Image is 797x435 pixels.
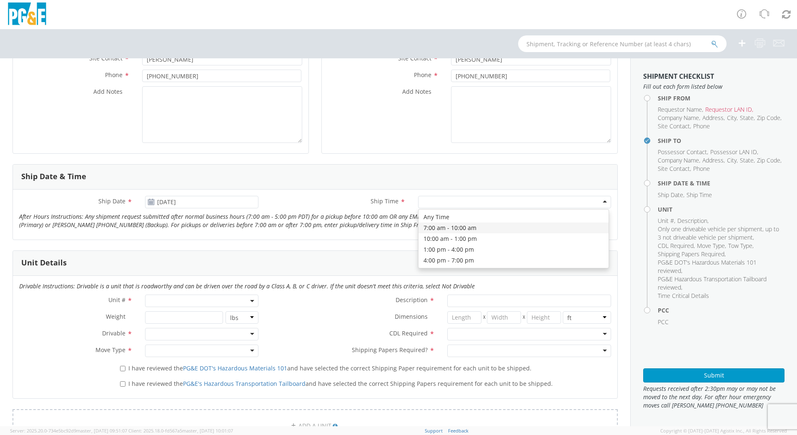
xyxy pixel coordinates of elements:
[658,258,782,275] li: ,
[419,233,609,244] div: 10:00 am - 1:00 pm
[419,212,609,222] div: Any Time
[643,72,714,81] strong: Shipment Checklist
[658,250,724,258] span: Shipping Papers Required
[697,242,726,250] li: ,
[658,206,784,212] h4: Unit
[93,87,123,95] span: Add Notes
[120,381,125,387] input: I have reviewed thePG&E's Hazardous Transportation Tailboardand have selected the correct Shippin...
[728,242,754,250] li: ,
[757,156,782,165] li: ,
[702,114,724,122] span: Address
[727,114,737,122] span: City
[693,122,710,130] span: Phone
[527,311,561,324] input: Height
[727,156,737,164] span: City
[182,427,233,434] span: master, [DATE] 10:01:07
[19,282,475,290] i: Drivable Instructions: Drivable is a unit that is roadworthy and can be driven over the road by a...
[658,137,784,144] h4: Ship To
[687,191,712,199] span: Ship Time
[740,114,755,122] li: ,
[521,311,527,324] span: X
[658,258,757,275] span: PG&E DOT's Hazardous Materials 101 reviewed
[108,296,125,304] span: Unit #
[658,250,726,258] li: ,
[710,148,757,156] span: Possessor LAN ID
[658,148,707,156] span: Possessor Contact
[728,242,752,250] span: Tow Type
[740,114,754,122] span: State
[658,122,690,130] span: Site Contact
[643,82,784,91] span: Fill out each form listed below
[21,172,86,181] h3: Ship Date & Time
[697,242,725,250] span: Move Type
[389,329,428,337] span: CDL Required
[481,311,487,324] span: X
[98,197,125,205] span: Ship Date
[102,329,125,337] span: Drivable
[658,242,694,250] span: CDL Required
[658,95,784,101] h4: Ship From
[10,427,127,434] span: Server: 2025.20.0-734e5bc92d9
[757,156,780,164] span: Zip Code
[128,380,553,387] span: I have reviewed the and have selected the correct Shipping Papers requirement for each unit to be...
[128,364,531,372] span: I have reviewed the and have selected the correct Shipping Paper requirement for each unit to be ...
[660,427,787,434] span: Copyright © [DATE]-[DATE] Agistix Inc., All Rights Reserved
[76,427,127,434] span: master, [DATE] 09:51:07
[702,114,725,122] li: ,
[643,368,784,382] button: Submit
[487,311,521,324] input: Width
[658,165,690,172] span: Site Contact
[658,307,784,313] h4: PCC
[106,312,125,320] span: Weight
[395,312,428,320] span: Dimensions
[448,427,469,434] a: Feedback
[658,275,767,291] span: PG&E Hazardous Transportation Tailboard reviewed
[120,366,125,371] input: I have reviewed thePG&E DOT's Hazardous Materials 101and have selected the correct Shipping Paper...
[677,217,709,225] li: ,
[658,114,700,122] li: ,
[658,217,675,225] li: ,
[518,35,727,52] input: Shipment, Tracking or Reference Number (at least 4 chars)
[757,114,782,122] li: ,
[643,385,784,410] span: Requests received after 2:30pm may or may not be moved to the next day. For after hour emergency ...
[693,165,710,172] span: Phone
[658,242,695,250] li: ,
[658,156,700,165] li: ,
[658,180,784,186] h4: Ship Date & Time
[702,156,725,165] li: ,
[658,217,674,225] span: Unit #
[740,156,755,165] li: ,
[658,318,669,326] span: PCC
[396,296,428,304] span: Description
[183,364,287,372] a: PG&E DOT's Hazardous Materials 101
[425,427,443,434] a: Support
[702,156,724,164] span: Address
[658,275,782,292] li: ,
[371,197,398,205] span: Ship Time
[658,225,779,241] span: Only one driveable vehicle per shipment, up to 3 not driveable vehicle per shipment
[658,114,699,122] span: Company Name
[183,380,306,387] a: PG&E's Hazardous Transportation Tailboard
[658,165,691,173] li: ,
[757,114,780,122] span: Zip Code
[419,222,609,233] div: 7:00 am - 10:00 am
[710,148,758,156] li: ,
[21,259,67,267] h3: Unit Details
[105,71,123,79] span: Phone
[95,346,125,354] span: Move Type
[727,156,738,165] li: ,
[658,105,702,113] span: Requestor Name
[447,311,481,324] input: Length
[414,71,431,79] span: Phone
[658,122,691,130] li: ,
[419,244,609,255] div: 1:00 pm - 4:00 pm
[658,191,683,199] span: Ship Date
[402,87,431,95] span: Add Notes
[352,346,428,354] span: Shipping Papers Required?
[128,427,233,434] span: Client: 2025.18.0-fd567a5
[705,105,753,114] li: ,
[658,156,699,164] span: Company Name
[658,292,709,300] span: Time Critical Details
[658,225,782,242] li: ,
[658,105,703,114] li: ,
